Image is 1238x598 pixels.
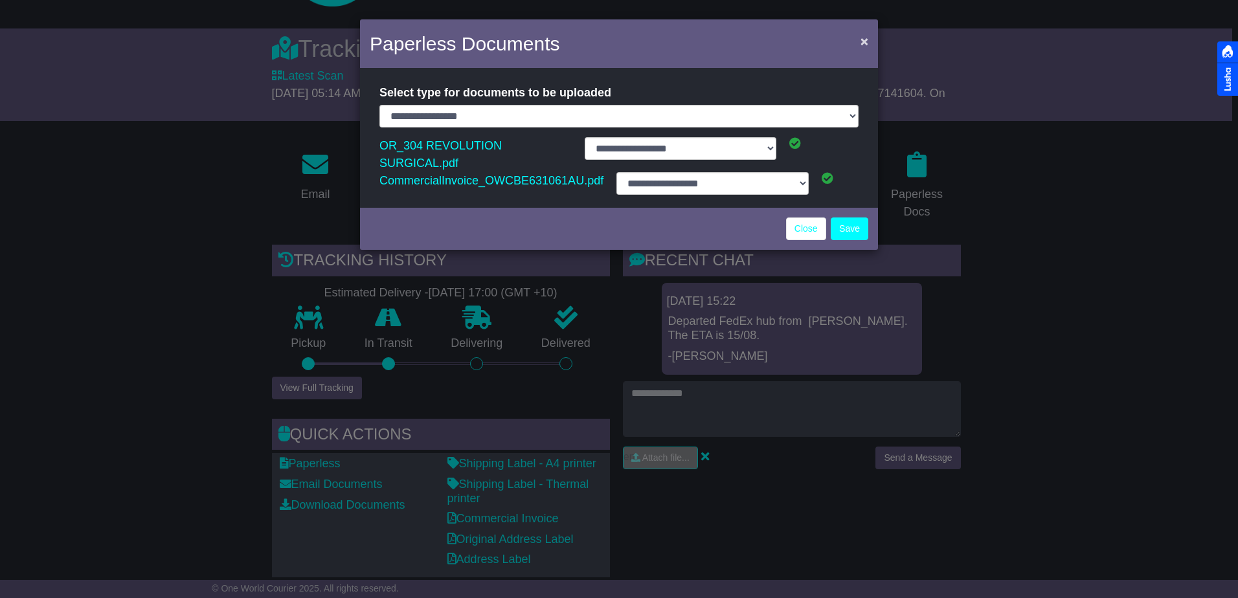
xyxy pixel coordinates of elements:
span: × [861,34,868,49]
a: CommercialInvoice_OWCBE631061AU.pdf [379,171,603,190]
a: OR_304 REVOLUTION SURGICAL.pdf [379,136,502,173]
a: Close [786,217,826,240]
h4: Paperless Documents [370,29,559,58]
button: Close [854,28,875,54]
button: Save [831,217,868,240]
label: Select type for documents to be uploaded [379,81,611,105]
